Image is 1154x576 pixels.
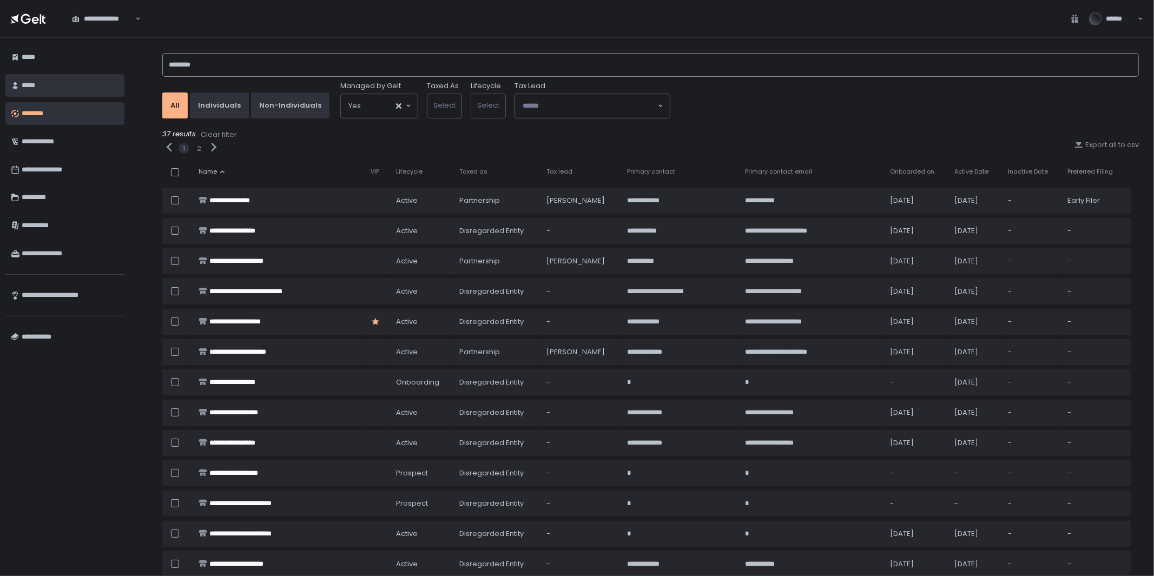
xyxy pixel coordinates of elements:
[396,168,423,176] span: Lifecycle
[955,438,995,448] div: [DATE]
[955,317,995,327] div: [DATE]
[1067,468,1124,478] div: -
[890,499,942,508] div: -
[745,168,812,176] span: Primary contact email
[477,100,499,110] span: Select
[955,256,995,266] div: [DATE]
[459,499,533,508] div: Disregarded Entity
[547,347,615,357] div: [PERSON_NAME]
[627,168,675,176] span: Primary contact
[396,347,418,357] span: active
[396,196,418,206] span: active
[259,101,321,110] div: Non-Individuals
[955,168,989,176] span: Active Date
[200,129,238,140] button: Clear filter
[396,256,418,266] span: active
[890,226,942,236] div: [DATE]
[183,144,185,154] button: 1
[547,226,615,236] div: -
[1008,347,1055,357] div: -
[396,529,418,539] span: active
[1067,196,1124,206] div: Early Filer
[1008,529,1055,539] div: -
[201,130,237,140] div: Clear filter
[890,168,934,176] span: Onboarded on
[162,92,188,118] button: All
[890,317,942,327] div: [DATE]
[955,559,995,569] div: [DATE]
[890,559,942,569] div: [DATE]
[459,168,487,176] span: Taxed as
[396,438,418,448] span: active
[515,94,670,118] div: Search for option
[515,81,545,91] span: Tax Lead
[955,468,995,478] div: -
[251,92,329,118] button: Non-Individuals
[547,287,615,296] div: -
[1074,140,1139,150] button: Export all to csv
[523,101,657,111] input: Search for option
[547,408,615,418] div: -
[459,468,533,478] div: Disregarded Entity
[955,408,995,418] div: [DATE]
[396,559,418,569] span: active
[547,196,615,206] div: [PERSON_NAME]
[890,468,942,478] div: -
[955,347,995,357] div: [DATE]
[1067,347,1124,357] div: -
[955,378,995,387] div: [DATE]
[471,81,501,91] label: Lifecycle
[396,287,418,296] span: active
[1067,499,1124,508] div: -
[197,144,201,154] div: 2
[459,226,533,236] div: Disregarded Entity
[190,92,249,118] button: Individuals
[955,226,995,236] div: [DATE]
[1008,317,1055,327] div: -
[348,101,361,111] span: Yes
[1067,226,1124,236] div: -
[170,101,180,110] div: All
[955,499,995,508] div: -
[65,7,141,30] div: Search for option
[890,529,942,539] div: [DATE]
[955,287,995,296] div: [DATE]
[1067,378,1124,387] div: -
[459,559,533,569] div: Disregarded Entity
[459,408,533,418] div: Disregarded Entity
[547,168,573,176] span: Tax lead
[396,408,418,418] span: active
[1008,168,1048,176] span: Inactive Date
[459,287,533,296] div: Disregarded Entity
[1008,408,1055,418] div: -
[396,103,401,109] button: Clear Selected
[955,529,995,539] div: [DATE]
[1067,317,1124,327] div: -
[547,529,615,539] div: -
[547,559,615,569] div: -
[199,168,217,176] span: Name
[371,168,379,176] span: VIP
[547,378,615,387] div: -
[396,468,428,478] span: prospect
[459,438,533,448] div: Disregarded Entity
[396,378,439,387] span: onboarding
[396,226,418,236] span: active
[890,408,942,418] div: [DATE]
[1067,168,1113,176] span: Preferred Filing
[396,317,418,327] span: active
[459,196,533,206] div: Partnership
[890,347,942,357] div: [DATE]
[1008,196,1055,206] div: -
[890,287,942,296] div: [DATE]
[1008,559,1055,569] div: -
[1008,468,1055,478] div: -
[396,499,428,508] span: prospect
[1008,378,1055,387] div: -
[162,129,1139,140] div: 37 results
[1067,256,1124,266] div: -
[1067,438,1124,448] div: -
[1067,287,1124,296] div: -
